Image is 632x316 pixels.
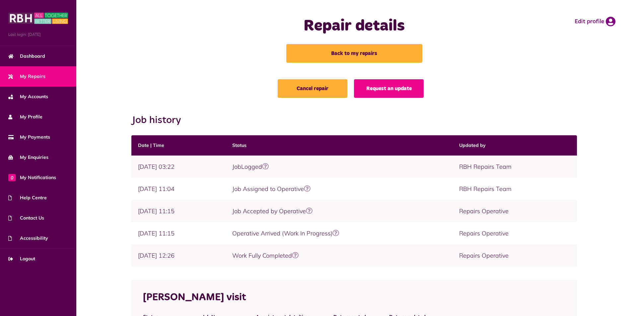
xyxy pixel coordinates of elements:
span: Help Centre [8,194,47,201]
span: My Payments [8,134,50,141]
td: Repairs Operative [453,222,577,244]
span: Accessibility [8,235,48,242]
span: My Enquiries [8,154,48,161]
span: Logout [8,255,35,262]
td: Work Fully Completed [226,244,453,267]
a: Request an update [354,79,424,98]
span: My Accounts [8,93,48,100]
td: Job Assigned to Operative [226,178,453,200]
td: [DATE] 11:15 [131,222,226,244]
span: Dashboard [8,53,45,60]
th: Updated by [453,135,577,156]
td: [DATE] 12:26 [131,244,226,267]
img: MyRBH [8,12,68,25]
td: [DATE] 11:15 [131,200,226,222]
span: My Profile [8,113,42,120]
td: Operative Arrived (Work In Progress) [226,222,453,244]
span: [PERSON_NAME] visit [143,292,246,302]
th: Status [226,135,453,156]
a: Back to my repairs [286,44,422,63]
span: My Notifications [8,174,56,181]
td: RBH Repairs Team [453,178,577,200]
a: Edit profile [575,17,615,27]
span: My Repairs [8,73,45,80]
td: RBH Repairs Team [453,156,577,178]
td: [DATE] 03:22 [131,156,226,178]
a: Cancel repair [278,79,347,98]
h2: Job history [131,114,577,126]
td: [DATE] 11:04 [131,178,226,200]
span: Contact Us [8,215,44,221]
td: Job Accepted by Operative [226,200,453,222]
th: Date | Time [131,135,226,156]
span: 0 [8,174,16,181]
h1: Repair details [222,17,487,36]
td: Repairs Operative [453,200,577,222]
td: Repairs Operative [453,244,577,267]
td: JobLogged [226,156,453,178]
span: Last login: [DATE] [8,32,68,37]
